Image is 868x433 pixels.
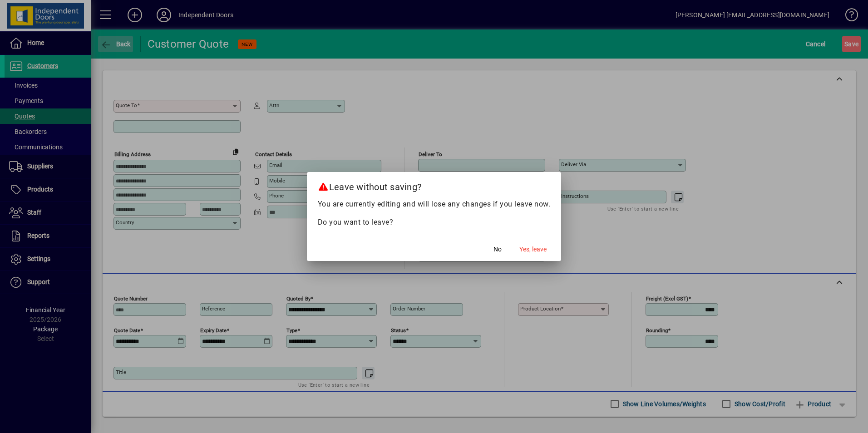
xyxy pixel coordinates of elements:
[519,245,547,254] span: Yes, leave
[318,217,551,228] p: Do you want to leave?
[318,199,551,210] p: You are currently editing and will lose any changes if you leave now.
[493,245,502,254] span: No
[483,241,512,257] button: No
[516,241,550,257] button: Yes, leave
[307,172,562,198] h2: Leave without saving?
